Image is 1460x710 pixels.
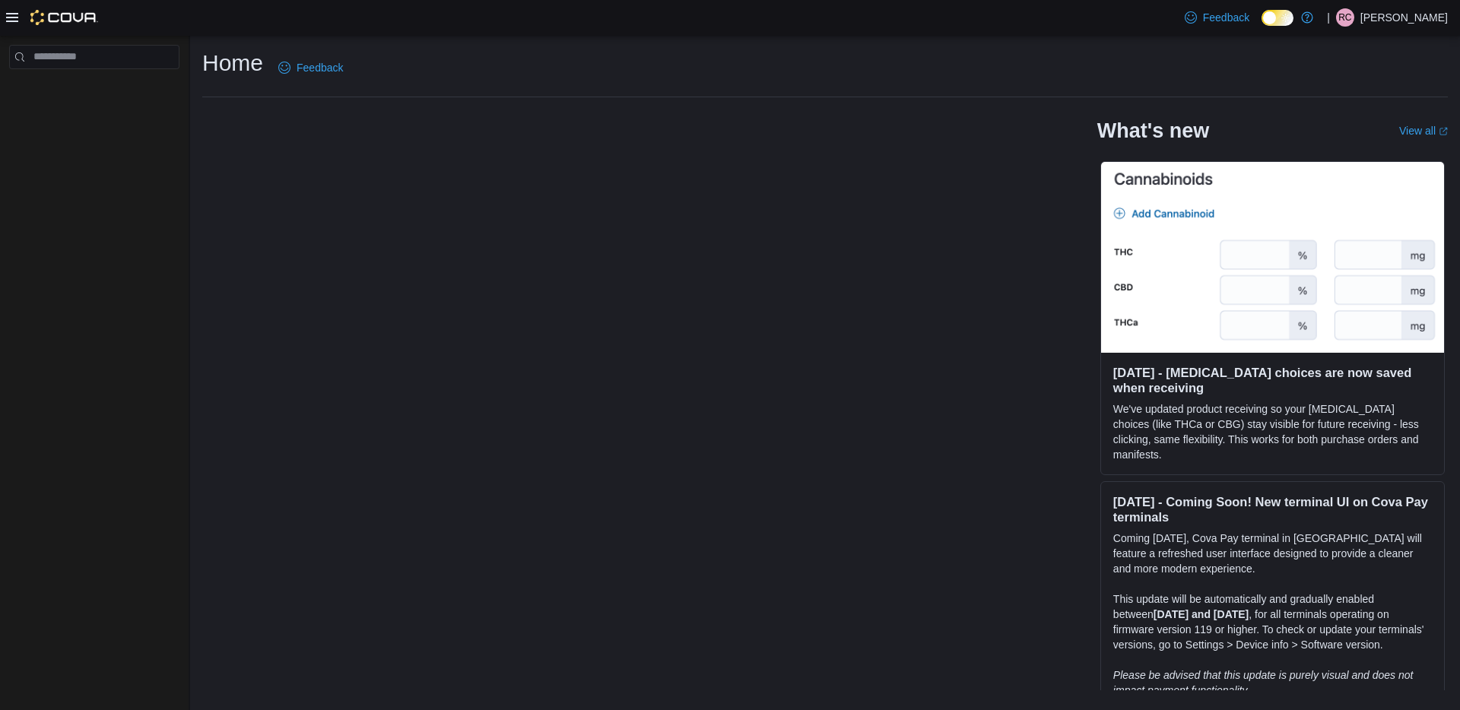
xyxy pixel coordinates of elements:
[1338,8,1351,27] span: RC
[1113,401,1432,462] p: We've updated product receiving so your [MEDICAL_DATA] choices (like THCa or CBG) stay visible fo...
[1179,2,1255,33] a: Feedback
[1203,10,1249,25] span: Feedback
[1113,591,1432,652] p: This update will be automatically and gradually enabled between , for all terminals operating on ...
[1327,8,1330,27] p: |
[1113,494,1432,525] h3: [DATE] - Coming Soon! New terminal UI on Cova Pay terminals
[1113,365,1432,395] h3: [DATE] - [MEDICAL_DATA] choices are now saved when receiving
[1113,669,1414,696] em: Please be advised that this update is purely visual and does not impact payment functionality.
[297,60,343,75] span: Feedback
[1439,127,1448,136] svg: External link
[30,10,98,25] img: Cova
[1399,125,1448,137] a: View allExternal link
[1262,10,1293,26] input: Dark Mode
[202,48,263,78] h1: Home
[1360,8,1448,27] p: [PERSON_NAME]
[1336,8,1354,27] div: Robert Cadieux
[9,72,179,109] nav: Complex example
[1262,26,1262,27] span: Dark Mode
[1113,531,1432,576] p: Coming [DATE], Cova Pay terminal in [GEOGRAPHIC_DATA] will feature a refreshed user interface des...
[1097,119,1209,143] h2: What's new
[272,52,349,83] a: Feedback
[1154,608,1249,620] strong: [DATE] and [DATE]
